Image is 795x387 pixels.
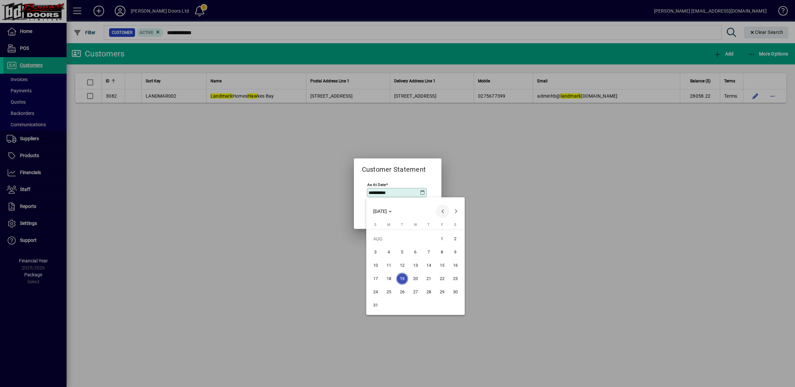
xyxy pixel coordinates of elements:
[435,259,449,272] button: Fri Aug 15 2025
[449,233,461,245] span: 2
[436,259,448,271] span: 15
[435,285,449,299] button: Fri Aug 29 2025
[383,259,395,271] span: 11
[401,223,403,227] span: T
[383,286,395,298] span: 25
[449,285,462,299] button: Sat Aug 30 2025
[449,259,461,271] span: 16
[436,233,448,245] span: 1
[369,299,382,312] button: Sun Aug 31 2025
[396,272,409,285] button: Tue Aug 19 2025
[374,223,377,227] span: S
[422,285,435,299] button: Thu Aug 28 2025
[396,285,409,299] button: Tue Aug 26 2025
[441,223,443,227] span: F
[449,232,462,245] button: Sat Aug 02 2025
[449,245,462,259] button: Sat Aug 09 2025
[409,259,421,271] span: 13
[422,272,435,285] button: Thu Aug 21 2025
[373,209,387,214] span: [DATE]
[449,273,461,285] span: 23
[436,273,448,285] span: 22
[449,246,461,258] span: 9
[409,273,421,285] span: 20
[396,259,408,271] span: 12
[423,273,435,285] span: 21
[396,259,409,272] button: Tue Aug 12 2025
[369,245,382,259] button: Sun Aug 03 2025
[370,259,382,271] span: 10
[396,286,408,298] span: 26
[369,259,382,272] button: Sun Aug 10 2025
[435,232,449,245] button: Fri Aug 01 2025
[369,272,382,285] button: Sun Aug 17 2025
[454,223,456,227] span: S
[449,286,461,298] span: 30
[409,246,421,258] span: 6
[409,285,422,299] button: Wed Aug 27 2025
[383,273,395,285] span: 18
[409,245,422,259] button: Wed Aug 06 2025
[370,299,382,311] span: 31
[436,205,449,218] button: Previous month
[435,272,449,285] button: Fri Aug 22 2025
[422,259,435,272] button: Thu Aug 14 2025
[396,246,408,258] span: 5
[369,285,382,299] button: Sun Aug 24 2025
[422,245,435,259] button: Thu Aug 07 2025
[449,205,463,218] button: Next month
[382,272,396,285] button: Mon Aug 18 2025
[409,259,422,272] button: Wed Aug 13 2025
[449,272,462,285] button: Sat Aug 23 2025
[370,273,382,285] span: 17
[427,223,430,227] span: T
[396,245,409,259] button: Tue Aug 05 2025
[435,245,449,259] button: Fri Aug 08 2025
[449,259,462,272] button: Sat Aug 16 2025
[423,246,435,258] span: 7
[370,246,382,258] span: 3
[409,272,422,285] button: Wed Aug 20 2025
[382,285,396,299] button: Mon Aug 25 2025
[371,205,395,217] button: Choose month and year
[423,259,435,271] span: 14
[387,223,391,227] span: M
[369,232,435,245] td: AUG
[436,286,448,298] span: 29
[414,223,417,227] span: W
[396,273,408,285] span: 19
[436,246,448,258] span: 8
[370,286,382,298] span: 24
[383,246,395,258] span: 4
[423,286,435,298] span: 28
[409,286,421,298] span: 27
[382,259,396,272] button: Mon Aug 11 2025
[382,245,396,259] button: Mon Aug 04 2025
